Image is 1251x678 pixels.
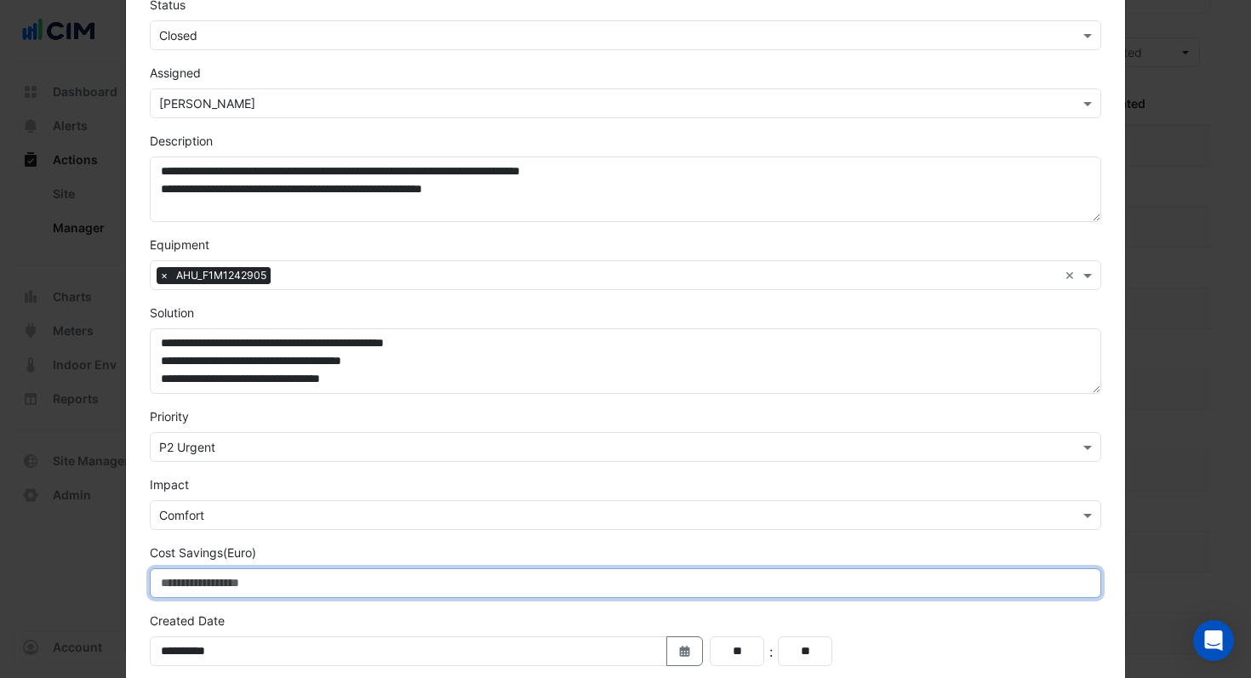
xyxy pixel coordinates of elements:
label: Assigned [150,64,201,82]
span: Clear [1065,266,1079,284]
label: Priority [150,407,189,425]
label: Solution [150,304,194,322]
input: Hours [710,636,764,666]
span: AHU_F1M1242905 [172,267,271,284]
div: Open Intercom Messenger [1193,620,1234,661]
label: Created Date [150,612,225,630]
label: Impact [150,476,189,493]
label: Cost Savings (Euro) [150,544,256,561]
fa-icon: Select Date [677,644,693,658]
label: Description [150,132,213,150]
span: × [157,267,172,284]
div: : [764,641,778,662]
label: Equipment [150,236,209,254]
input: Minutes [778,636,832,666]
